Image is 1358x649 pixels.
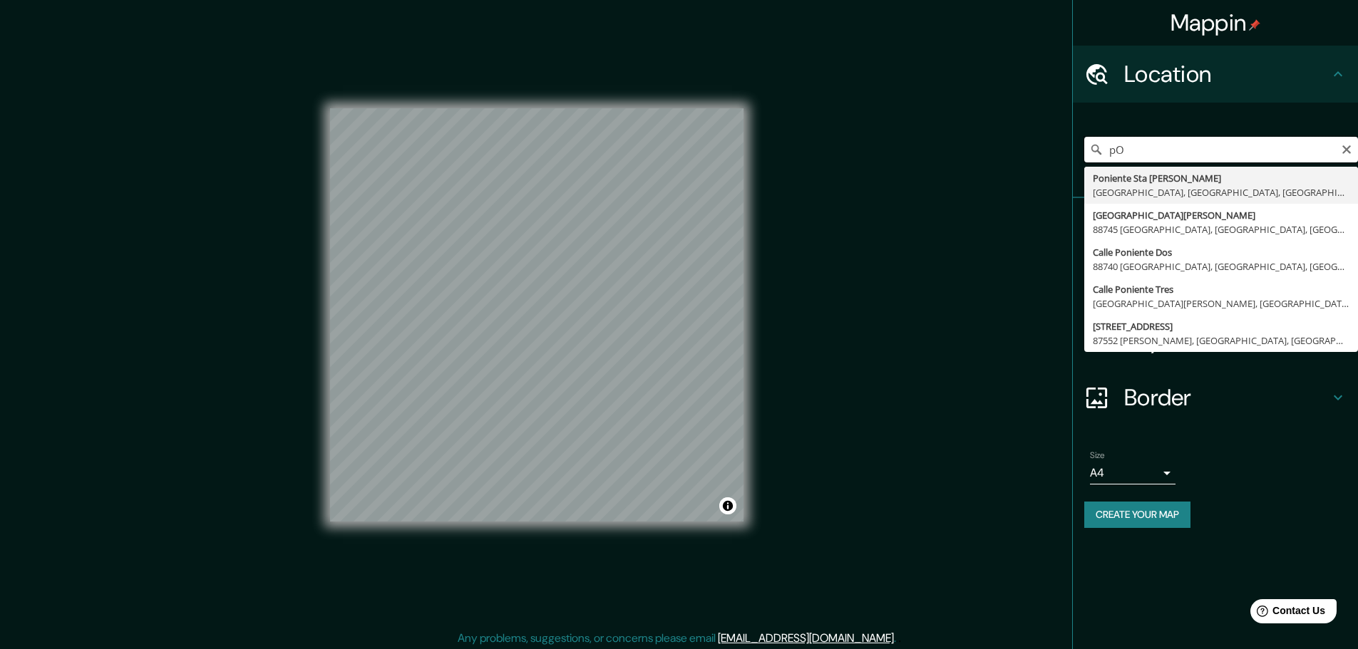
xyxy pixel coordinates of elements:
[1073,46,1358,103] div: Location
[1090,462,1176,484] div: A4
[1093,319,1349,333] div: [STREET_ADDRESS]
[1171,9,1261,37] h4: Mappin
[1073,198,1358,255] div: Pins
[1084,502,1190,528] button: Create your map
[1093,282,1349,296] div: Calle Poniente Tres
[1073,255,1358,312] div: Style
[1093,259,1349,274] div: 88740 [GEOGRAPHIC_DATA], [GEOGRAPHIC_DATA], [GEOGRAPHIC_DATA]
[458,630,896,647] p: Any problems, suggestions, or concerns please email .
[1084,137,1358,162] input: Pick your city or area
[718,630,894,645] a: [EMAIL_ADDRESS][DOMAIN_NAME]
[1093,208,1349,222] div: [GEOGRAPHIC_DATA][PERSON_NAME]
[1124,383,1329,412] h4: Border
[1249,19,1260,31] img: pin-icon.png
[1073,312,1358,369] div: Layout
[719,497,736,514] button: Toggle attribution
[898,630,901,647] div: .
[1231,593,1342,633] iframe: Help widget launcher
[1093,296,1349,311] div: [GEOGRAPHIC_DATA][PERSON_NAME], [GEOGRAPHIC_DATA], [GEOGRAPHIC_DATA]
[896,630,898,647] div: .
[1073,369,1358,426] div: Border
[1093,222,1349,237] div: 88745 [GEOGRAPHIC_DATA], [GEOGRAPHIC_DATA], [GEOGRAPHIC_DATA]
[1124,60,1329,88] h4: Location
[1093,245,1349,259] div: Calle Poniente Dos
[1341,142,1352,155] button: Clear
[1093,185,1349,199] div: [GEOGRAPHIC_DATA], [GEOGRAPHIC_DATA], [GEOGRAPHIC_DATA]
[1090,450,1105,462] label: Size
[1093,171,1349,185] div: Poniente Sta [PERSON_NAME]
[1093,333,1349,348] div: 87552 [PERSON_NAME], [GEOGRAPHIC_DATA], [GEOGRAPHIC_DATA]
[330,108,744,521] canvas: Map
[1124,326,1329,355] h4: Layout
